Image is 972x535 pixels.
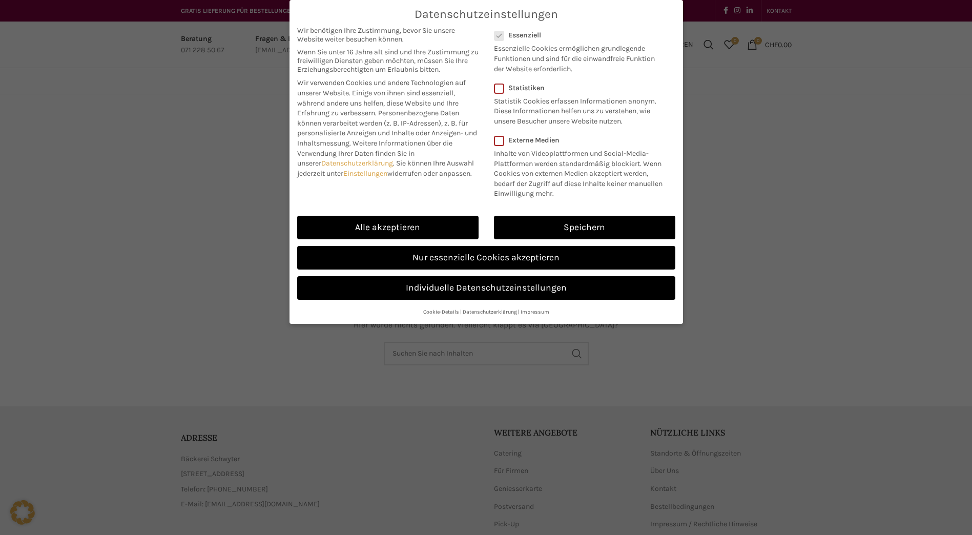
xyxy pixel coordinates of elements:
[297,216,479,239] a: Alle akzeptieren
[494,145,669,199] p: Inhalte von Videoplattformen und Social-Media-Plattformen werden standardmäßig blockiert. Wenn Co...
[494,136,669,145] label: Externe Medien
[494,92,662,127] p: Statistik Cookies erfassen Informationen anonym. Diese Informationen helfen uns zu verstehen, wie...
[521,308,549,315] a: Impressum
[494,39,662,74] p: Essenzielle Cookies ermöglichen grundlegende Funktionen und sind für die einwandfreie Funktion de...
[494,216,675,239] a: Speichern
[415,8,558,21] span: Datenschutzeinstellungen
[494,84,662,92] label: Statistiken
[463,308,517,315] a: Datenschutzerklärung
[423,308,459,315] a: Cookie-Details
[297,139,452,168] span: Weitere Informationen über die Verwendung Ihrer Daten finden Sie in unserer .
[297,26,479,44] span: Wir benötigen Ihre Zustimmung, bevor Sie unsere Website weiter besuchen können.
[297,159,474,178] span: Sie können Ihre Auswahl jederzeit unter widerrufen oder anpassen.
[297,246,675,270] a: Nur essenzielle Cookies akzeptieren
[343,169,387,178] a: Einstellungen
[297,48,479,74] span: Wenn Sie unter 16 Jahre alt sind und Ihre Zustimmung zu freiwilligen Diensten geben möchten, müss...
[297,276,675,300] a: Individuelle Datenschutzeinstellungen
[321,159,393,168] a: Datenschutzerklärung
[494,31,662,39] label: Essenziell
[297,78,466,117] span: Wir verwenden Cookies und andere Technologien auf unserer Website. Einige von ihnen sind essenzie...
[297,109,477,148] span: Personenbezogene Daten können verarbeitet werden (z. B. IP-Adressen), z. B. für personalisierte A...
